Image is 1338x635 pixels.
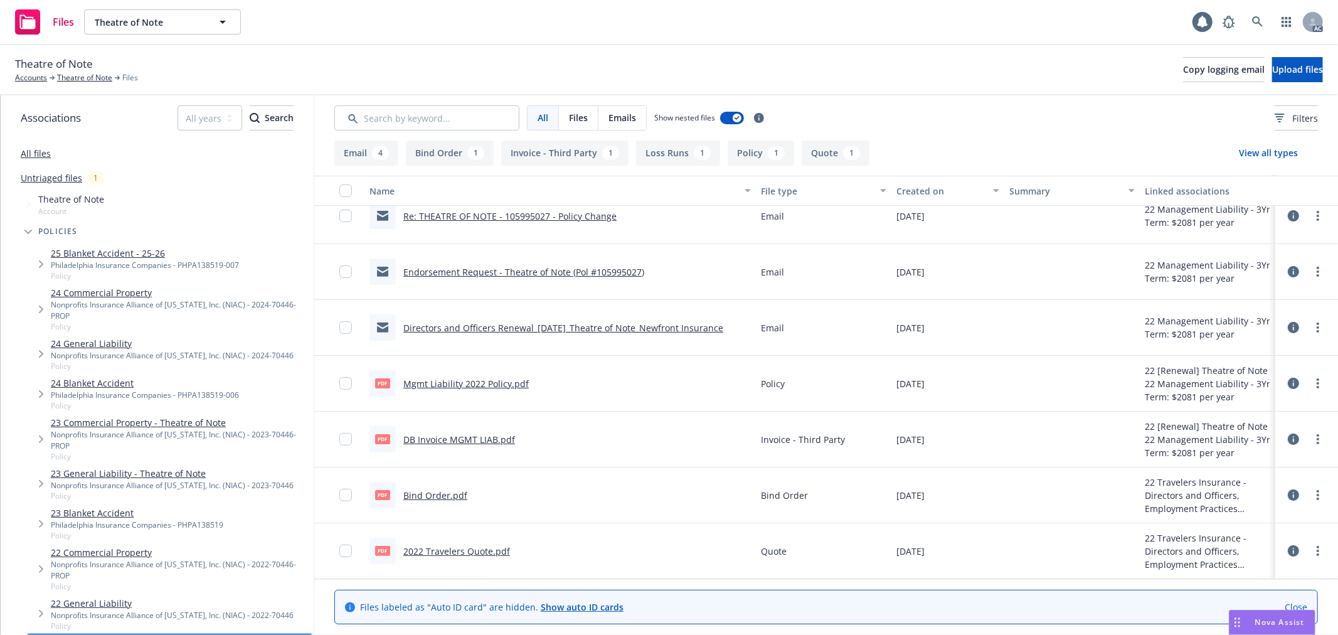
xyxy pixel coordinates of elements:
div: File type [761,184,873,198]
a: Switch app [1274,9,1299,35]
a: more [1310,320,1325,335]
a: Bind Order.pdf [403,489,467,501]
div: Nonprofits Insurance Alliance of [US_STATE], Inc. (NIAC) - 2023-70446-PROP [51,429,309,451]
a: more [1310,488,1325,503]
a: 23 General Liability - Theatre of Note [51,467,294,480]
button: SearchSearch [250,105,294,131]
a: 22 Commercial Property [51,546,309,559]
span: Policy [51,491,294,501]
div: 22 Travelers Insurance - Directors and Officers, Employment Practices Liability [1145,476,1270,515]
span: Filters [1275,112,1318,125]
button: Loss Runs [636,141,720,166]
span: Policy [761,377,785,390]
a: 24 Commercial Property [51,286,309,299]
span: Policy [51,621,294,631]
div: 1 [602,146,619,160]
span: Invoice - Third Party [761,433,845,446]
span: Nova Assist [1255,617,1305,627]
div: 22 [Renewal] Theatre of Note [1145,420,1270,433]
a: Mgmt Liability 2022 Policy.pdf [403,378,529,390]
div: Name [369,184,737,198]
div: 22 Management Liability - 3Yr Term: $2081 per year [1145,377,1270,403]
a: more [1310,264,1325,279]
a: Show auto ID cards [541,601,624,613]
span: Account [38,206,104,216]
div: Created on [896,184,985,198]
span: Copy logging email [1183,63,1265,75]
a: more [1310,543,1325,558]
span: Show nested files [654,112,715,123]
span: Filters [1292,112,1318,125]
button: Copy logging email [1183,57,1265,82]
a: 23 Commercial Property - Theatre of Note [51,416,309,429]
svg: Search [250,113,260,123]
div: 1 [467,146,484,160]
input: Search by keyword... [334,105,519,131]
a: Search [1245,9,1270,35]
button: Created on [891,176,1004,206]
span: Policy [51,270,239,281]
button: Linked associations [1140,176,1275,206]
span: Quote [761,545,787,558]
div: Nonprofits Insurance Alliance of [US_STATE], Inc. (NIAC) - 2022-70446-PROP [51,559,309,580]
span: [DATE] [896,265,925,279]
div: 1 [87,171,104,185]
a: 22 General Liability [51,597,294,610]
span: pdf [375,378,390,388]
a: DB Invoice MGMT LIAB.pdf [403,434,515,446]
div: Drag to move [1229,611,1245,634]
span: [DATE] [896,433,925,446]
button: Summary [1004,176,1140,206]
input: Toggle Row Selected [339,377,352,390]
span: [DATE] [896,377,925,390]
span: All [538,111,548,124]
div: 22 Management Liability - 3Yr Term: $2081 per year [1145,259,1270,285]
button: Upload files [1272,57,1323,82]
span: Policy [51,451,309,462]
a: 25 Blanket Accident - 25-26 [51,247,239,260]
div: Philadelphia Insurance Companies - PHPA138519-006 [51,390,239,400]
button: Bind Order [406,141,494,166]
span: Policy [51,400,239,411]
a: 23 Blanket Accident [51,506,223,520]
a: Files [10,4,79,40]
div: Search [250,106,294,130]
span: Files [569,111,588,124]
span: Files [122,72,138,83]
span: Bind Order [761,489,808,502]
button: Filters [1275,105,1318,131]
div: Linked associations [1145,184,1270,198]
div: Nonprofits Insurance Alliance of [US_STATE], Inc. (NIAC) - 2024-70446-PROP [51,299,309,321]
input: Toggle Row Selected [339,210,352,222]
input: Toggle Row Selected [339,433,352,446]
a: 24 General Liability [51,337,294,350]
span: Theatre of Note [38,193,104,206]
button: Name [364,176,756,206]
input: Select all [339,184,352,197]
span: pdf [375,490,390,499]
span: Policy [51,361,294,371]
span: Upload files [1272,63,1323,75]
a: Report a Bug [1216,9,1241,35]
span: [DATE] [896,210,925,223]
a: Accounts [15,72,47,83]
a: 2022 Travelers Quote.pdf [403,545,510,557]
input: Toggle Row Selected [339,545,352,557]
button: Email [334,141,398,166]
a: All files [21,147,51,159]
div: 1 [768,146,785,160]
span: Policy [51,530,223,541]
span: Emails [608,111,636,124]
button: Theatre of Note [84,9,241,35]
span: pdf [375,434,390,444]
span: Policies [38,228,78,235]
span: Theatre of Note [15,56,93,72]
a: Untriaged files [21,171,82,184]
span: Email [761,210,784,223]
div: 1 [843,146,860,160]
span: Associations [21,110,81,126]
div: 22 Travelers Insurance - Directors and Officers, Employment Practices Liability [1145,531,1270,571]
span: Email [761,321,784,334]
span: Email [761,265,784,279]
div: Philadelphia Insurance Companies - PHPA138519 [51,520,223,530]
